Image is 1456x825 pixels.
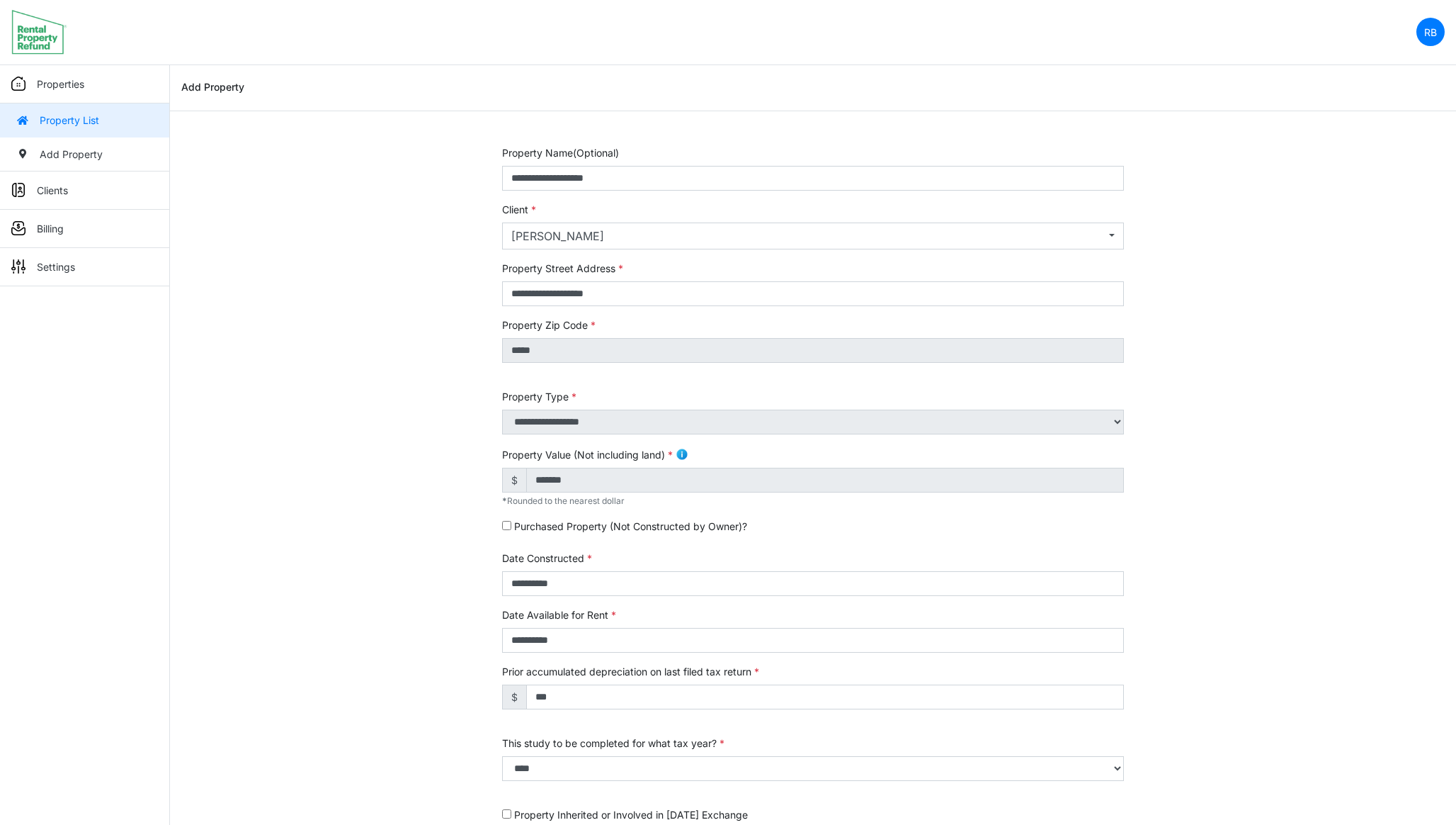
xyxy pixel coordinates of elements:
img: info.png [676,448,688,461]
img: sidemenu_properties.png [11,77,25,91]
p: Settings [37,259,75,274]
label: Property Zip Code [502,318,596,332]
label: Date Available for Rent [502,607,616,622]
div: [PERSON_NAME] [511,228,1106,245]
img: sidemenu_client.png [11,183,25,197]
p: Billing [37,221,64,236]
p: RB [1424,25,1437,40]
img: spp logo [11,9,67,55]
button: Karin Ventresca [502,223,1124,249]
label: Client [502,202,536,217]
a: RB [1416,18,1445,46]
label: Property Type [502,389,576,404]
span: $ [502,685,527,709]
label: Property Inherited or Involved in [DATE] Exchange [514,807,748,822]
label: Date Constructed [502,551,592,566]
label: Property Value (Not including land) [502,447,673,462]
span: $ [502,468,527,493]
p: Clients [37,183,68,198]
label: Prior accumulated depreciation on last filed tax return [502,664,759,679]
label: Purchased Property (Not Constructed by Owner)? [514,519,747,534]
img: sidemenu_billing.png [11,221,25,235]
label: Property Street Address [502,261,623,276]
span: Rounded to the nearest dollar [502,495,625,506]
label: Property Name(Optional) [502,145,619,160]
img: sidemenu_settings.png [11,259,25,274]
label: This study to be completed for what tax year? [502,736,724,751]
h6: Add Property [181,82,244,94]
p: Properties [37,77,84,91]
